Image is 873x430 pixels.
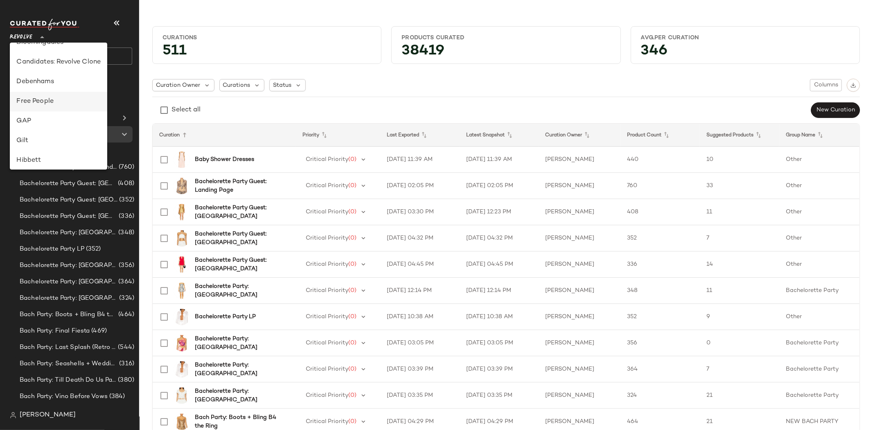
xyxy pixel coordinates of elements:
span: (408) [116,179,134,188]
span: (316) [117,359,134,369]
td: 760 [621,173,700,199]
span: Critical Priority [306,366,348,372]
span: Revolve [10,28,32,43]
div: Free People [16,97,101,106]
img: MELR-WD1125_V1.jpg [174,204,190,220]
th: Latest Snapshot [460,124,539,147]
span: Bachelorette Party: [GEOGRAPHIC_DATA] [20,261,117,270]
td: 348 [621,278,700,304]
img: PGEO-WD37_V1.jpg [174,283,190,299]
td: 10 [700,147,779,173]
td: Bachelorette Party [779,330,859,356]
td: [DATE] 02:05 PM [460,173,539,199]
img: LSPA-WS51_V1.jpg [174,309,190,325]
th: Curation [153,124,296,147]
th: Suggested Products [700,124,779,147]
span: (0) [348,235,356,241]
span: Critical Priority [306,156,348,163]
td: [PERSON_NAME] [539,382,620,409]
td: [PERSON_NAME] [539,356,620,382]
span: Status [273,81,291,90]
span: Critical Priority [306,392,348,398]
b: Bachelorette Party Guest: [GEOGRAPHIC_DATA] [195,230,286,247]
td: [DATE] 11:39 AM [460,147,539,173]
td: 0 [700,330,779,356]
td: [DATE] 03:39 PM [460,356,539,382]
td: 11 [700,199,779,225]
span: (464) [117,310,134,319]
b: Bachelorette Party LP [195,312,256,321]
td: 440 [621,147,700,173]
td: 408 [621,199,700,225]
td: [DATE] 03:05 PM [380,330,460,356]
span: Bachelorette Party: [GEOGRAPHIC_DATA] [20,294,117,303]
span: Critical Priority [306,261,348,267]
td: 21 [700,382,779,409]
td: Other [779,225,859,251]
b: Bachelorette Party Guest: Landing Page [195,177,286,195]
td: Other [779,199,859,225]
span: (352) [117,195,134,205]
span: (0) [348,261,356,267]
td: Bachelorette Party [779,356,859,382]
td: [PERSON_NAME] [539,304,620,330]
img: ROWR-WD14_V1.jpg [174,256,190,273]
td: [DATE] 03:35 PM [380,382,460,409]
b: Bachelorette Party Guest: [GEOGRAPHIC_DATA] [195,204,286,221]
td: [PERSON_NAME] [539,225,620,251]
span: (0) [348,209,356,215]
div: 511 [156,45,378,60]
td: 356 [621,330,700,356]
th: Product Count [621,124,700,147]
img: svg%3e [10,412,16,419]
span: (760) [117,163,134,172]
td: [DATE] 12:14 PM [460,278,539,304]
td: [PERSON_NAME] [539,199,620,225]
span: Columns [814,82,838,88]
div: Avg.per Curation [641,34,850,42]
img: INDA-WS536_V1.jpg [174,178,190,194]
td: [DATE] 03:39 PM [380,356,460,382]
td: [DATE] 04:45 PM [460,251,539,278]
span: (0) [348,183,356,189]
b: Baby Shower Dresses [195,155,254,164]
div: 346 [634,45,856,60]
td: 7 [700,225,779,251]
td: [DATE] 11:39 AM [380,147,460,173]
span: Bachelorette Party: [GEOGRAPHIC_DATA] [20,277,117,287]
span: (364) [117,277,134,287]
span: Bach Party: Till Death Do Us Party [20,376,116,385]
div: Hibbett [16,156,101,165]
button: New Curation [811,102,860,118]
td: [DATE] 10:38 AM [460,304,539,330]
span: Bach Party: Boots + Bling B4 the Ring [20,310,117,319]
b: Bachelorette Party: [GEOGRAPHIC_DATA] [195,387,286,404]
div: GAP [16,116,101,126]
td: 352 [621,225,700,251]
span: (0) [348,419,356,425]
span: (0) [348,340,356,346]
span: Bach Party: Last Splash (Retro [GEOGRAPHIC_DATA]) [20,343,116,352]
img: svg%3e [850,82,856,88]
td: 324 [621,382,700,409]
span: Critical Priority [306,183,348,189]
div: 38419 [395,45,617,60]
b: Bachelorette Party: [GEOGRAPHIC_DATA] [195,361,286,378]
span: (380) [116,376,134,385]
img: LSPA-WS51_V1.jpg [174,361,190,378]
td: Bachelorette Party [779,278,859,304]
td: [DATE] 03:05 PM [460,330,539,356]
td: 11 [700,278,779,304]
span: Bach Party: Seashells + Wedding Bells [20,359,117,369]
td: Other [779,173,859,199]
span: Curations [223,81,250,90]
td: [DATE] 12:23 PM [460,199,539,225]
span: New Curation [816,107,855,113]
td: [DATE] 04:32 PM [380,225,460,251]
span: (0) [348,156,356,163]
td: 364 [621,356,700,382]
img: ROFR-WS337_V1.jpg [174,414,190,430]
span: Curation Owner [156,81,200,90]
div: Curations [162,34,371,42]
td: 14 [700,251,779,278]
